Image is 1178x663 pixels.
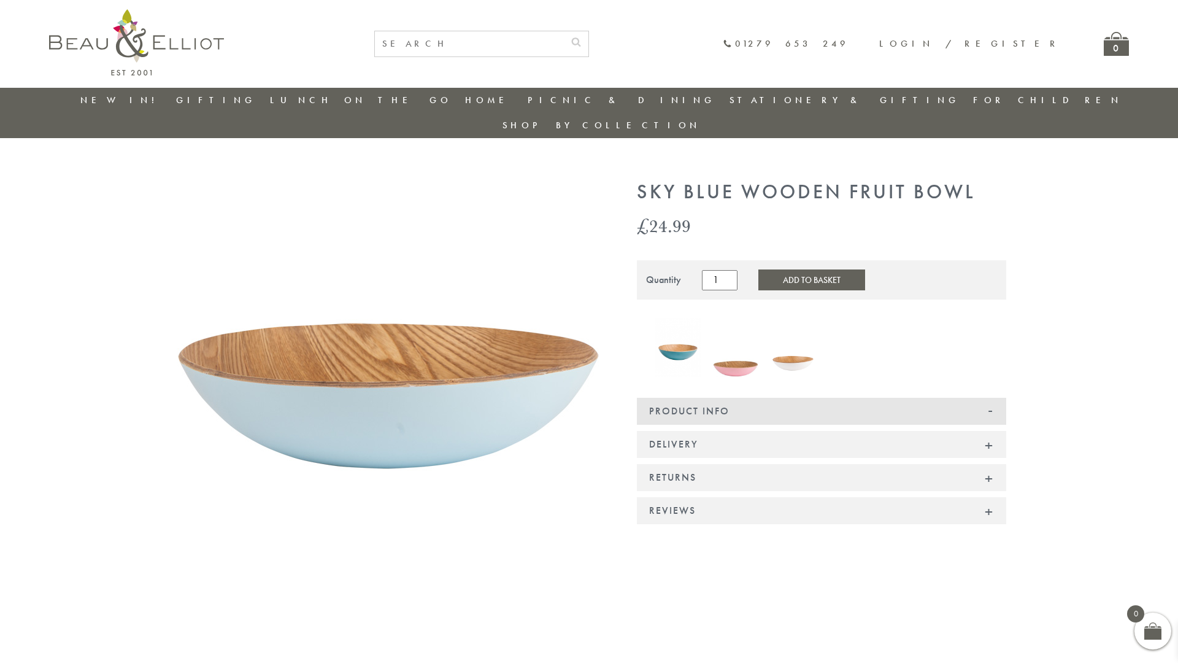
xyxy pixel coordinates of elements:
[465,94,514,106] a: Home
[637,464,1006,491] div: Returns
[637,213,691,238] bdi: 24.99
[730,94,960,106] a: Stationery & Gifting
[758,269,865,290] button: Add to Basket
[723,39,849,49] a: 01279 653 249
[973,94,1122,106] a: For Children
[80,94,163,106] a: New in!
[1127,605,1144,622] span: 0
[702,270,737,290] input: Product quantity
[771,318,816,377] img: White Willow Wood Fruit Bowl
[646,274,681,285] div: Quantity
[713,318,758,377] img: Candy Pink Fruit Bowl
[528,94,715,106] a: Picnic & Dining
[879,37,1061,50] a: Login / Register
[637,213,649,238] span: £
[1104,32,1129,56] a: 0
[49,9,224,76] img: logo
[637,431,1006,458] div: Delivery
[637,398,1006,425] div: Product Info
[172,181,601,611] img: Sky Blue Fruit Bowl
[771,318,816,379] a: White Willow Wood Fruit Bowl
[655,318,701,377] img: Botanicals fruit bowl
[176,94,256,106] a: Gifting
[637,497,1006,524] div: Reviews
[270,94,452,106] a: Lunch On The Go
[375,31,564,56] input: SEARCH
[655,318,701,379] a: Botanicals fruit bowl
[713,318,758,379] a: Candy Pink Fruit Bowl
[502,119,701,131] a: Shop by collection
[637,181,1006,204] h1: Sky Blue Wooden Fruit Bowl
